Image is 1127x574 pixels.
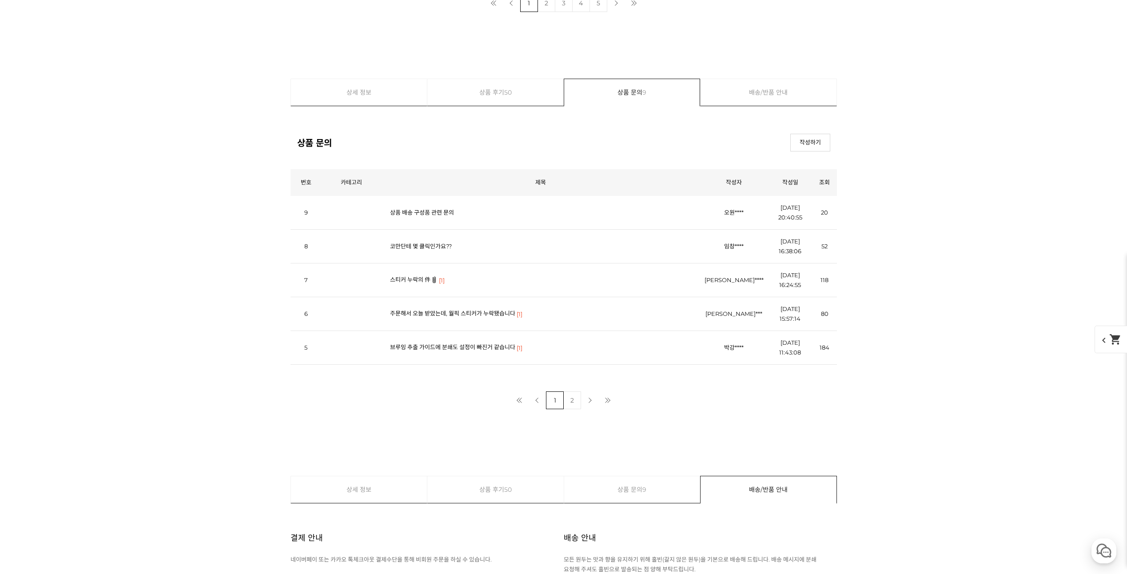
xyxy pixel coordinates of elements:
td: 52 [812,229,837,263]
a: 상품 후기50 [427,79,564,106]
a: 마지막 페이지 [599,391,617,409]
td: 8 [291,229,322,263]
th: 제목 [381,169,700,196]
a: 상품 문의9 [564,476,701,503]
h2: 배송 안내 [564,522,596,554]
a: 주문해서 오늘 받았는데, 월픽 스티커가 누락됐습니다 [390,310,515,317]
mat-icon: shopping_cart [1109,333,1122,346]
td: 5 [291,331,322,364]
a: 첫 페이지 [510,391,528,409]
h2: 상품 문의 [297,136,332,149]
a: 설정 [115,282,171,304]
td: [DATE] 16:38:06 [768,229,812,263]
a: 홈 [3,282,59,304]
a: 작성하기 [790,134,830,151]
h2: 결제 안내 [291,522,323,554]
span: 50 [504,79,512,106]
a: 배송/반품 안내 [701,79,836,106]
td: 9 [291,196,322,230]
td: 7 [291,263,322,297]
a: 1 [546,391,564,409]
img: 파일첨부 [432,277,437,283]
span: [1] [517,309,522,319]
td: [DATE] 11:43:08 [768,331,812,364]
td: 184 [812,331,837,364]
td: 80 [812,297,837,331]
td: 6 [291,297,322,331]
td: [DATE] 20:40:55 [768,196,812,230]
span: 홈 [28,295,33,302]
a: 다음 페이지 [581,391,599,409]
th: 카테고리 [322,169,381,196]
a: 상품 배송 구성품 관련 문의 [390,209,454,216]
span: 50 [504,476,512,503]
a: 상세 정보 [291,476,427,503]
a: 상품 문의9 [564,79,700,106]
td: [DATE] 16:24:55 [768,263,812,297]
a: 상세 정보 [291,79,427,106]
a: 상품 후기50 [427,476,564,503]
a: 배송/반품 안내 [701,476,836,503]
a: 브루잉 추출 가이드에 분쇄도 설정이 빠진거 같습니다 [390,343,515,351]
td: [DATE] 15:57:14 [768,297,812,331]
a: 이전 페이지 [528,391,546,409]
a: 대화 [59,282,115,304]
span: [1] [517,343,522,353]
span: 9 [642,476,646,503]
span: 대화 [81,295,92,303]
span: 9 [642,79,646,106]
th: 작성일 [768,169,812,196]
th: 번호 [291,169,322,196]
td: [PERSON_NAME]*** [700,297,768,331]
a: 스티커 누락의 件 [390,276,430,283]
th: 조회 [812,169,837,196]
th: 작성자 [700,169,768,196]
td: 20 [812,196,837,230]
span: 설정 [137,295,148,302]
span: [1] [439,275,445,285]
td: 118 [812,263,837,297]
a: 2 [563,391,581,409]
a: 코만단테 몇 클릭인가요?? [390,243,452,250]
